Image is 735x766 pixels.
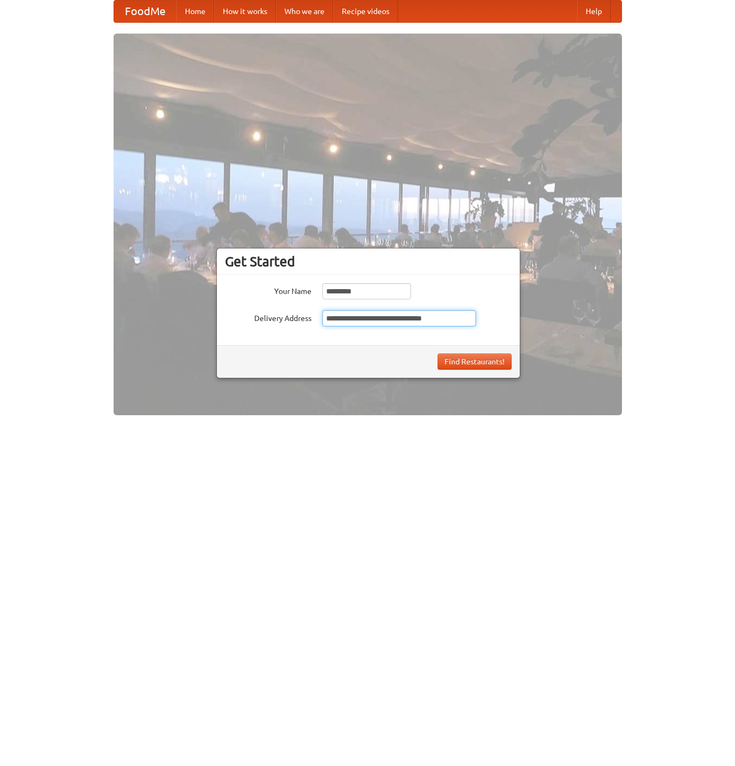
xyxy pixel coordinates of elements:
a: How it works [214,1,276,22]
a: FoodMe [114,1,176,22]
h3: Get Started [225,253,512,270]
a: Who we are [276,1,333,22]
label: Delivery Address [225,310,312,324]
label: Your Name [225,283,312,297]
a: Help [577,1,611,22]
a: Recipe videos [333,1,398,22]
button: Find Restaurants! [438,353,512,370]
a: Home [176,1,214,22]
